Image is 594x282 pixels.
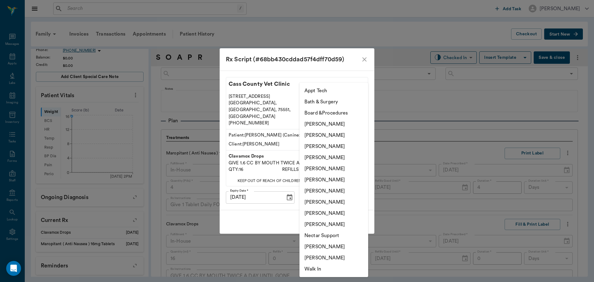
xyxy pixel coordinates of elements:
li: [PERSON_NAME] [299,208,368,219]
li: [PERSON_NAME] [299,163,368,174]
li: Nectar Support [299,230,368,241]
li: [PERSON_NAME] [299,174,368,185]
li: [PERSON_NAME] [299,241,368,252]
li: Bath & Surgery [299,96,368,107]
li: Appt Tech [299,85,368,96]
li: [PERSON_NAME] [299,141,368,152]
li: [PERSON_NAME] [299,130,368,141]
div: Open Intercom Messenger [6,261,21,276]
li: [PERSON_NAME] [299,119,368,130]
li: [PERSON_NAME] [299,197,368,208]
li: [PERSON_NAME] [299,185,368,197]
li: [PERSON_NAME] [299,252,368,263]
li: [PERSON_NAME] [299,152,368,163]
li: Walk In [299,263,368,275]
li: Board &Procedures [299,107,368,119]
li: [PERSON_NAME] [299,219,368,230]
